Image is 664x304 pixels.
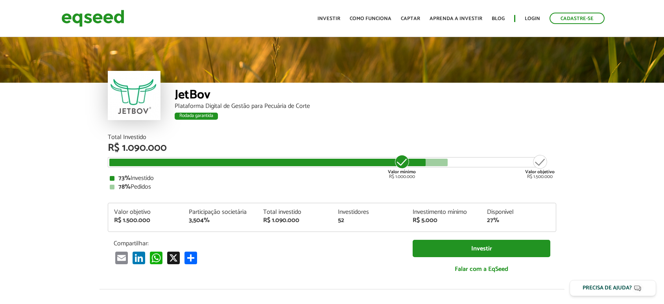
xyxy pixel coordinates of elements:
div: R$ 1.500.000 [525,154,555,179]
div: Investido [110,175,554,182]
strong: Valor mínimo [388,168,416,176]
a: WhatsApp [148,251,164,264]
a: Investir [413,240,550,258]
strong: Valor objetivo [525,168,555,176]
img: EqSeed [61,8,124,29]
a: Captar [401,16,420,21]
a: Investir [317,16,340,21]
a: Compartilhar [183,251,199,264]
div: 3,504% [189,217,252,224]
a: Login [525,16,540,21]
a: Blog [492,16,505,21]
div: Investidores [338,209,401,215]
div: Valor objetivo [114,209,177,215]
div: Rodada garantida [175,113,218,120]
div: R$ 1.000.000 [387,154,417,179]
div: Participação societária [189,209,252,215]
div: R$ 1.090.000 [108,143,556,153]
div: R$ 5.000 [413,217,476,224]
strong: 73% [118,173,131,184]
strong: 78% [118,182,131,192]
div: Disponível [487,209,550,215]
div: R$ 1.500.000 [114,217,177,224]
a: Email [114,251,129,264]
div: 52 [338,217,401,224]
a: Aprenda a investir [430,16,482,21]
div: 27% [487,217,550,224]
div: Pedidos [110,184,554,190]
div: R$ 1.090.000 [263,217,326,224]
div: Total Investido [108,134,556,141]
a: Como funciona [350,16,391,21]
p: Compartilhar: [114,240,401,247]
div: JetBov [175,89,556,103]
a: Falar com a EqSeed [413,261,550,277]
a: LinkedIn [131,251,147,264]
a: X [166,251,181,264]
a: Cadastre-se [550,13,605,24]
div: Plataforma Digital de Gestão para Pecuária de Corte [175,103,556,109]
div: Investimento mínimo [413,209,476,215]
div: Total investido [263,209,326,215]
